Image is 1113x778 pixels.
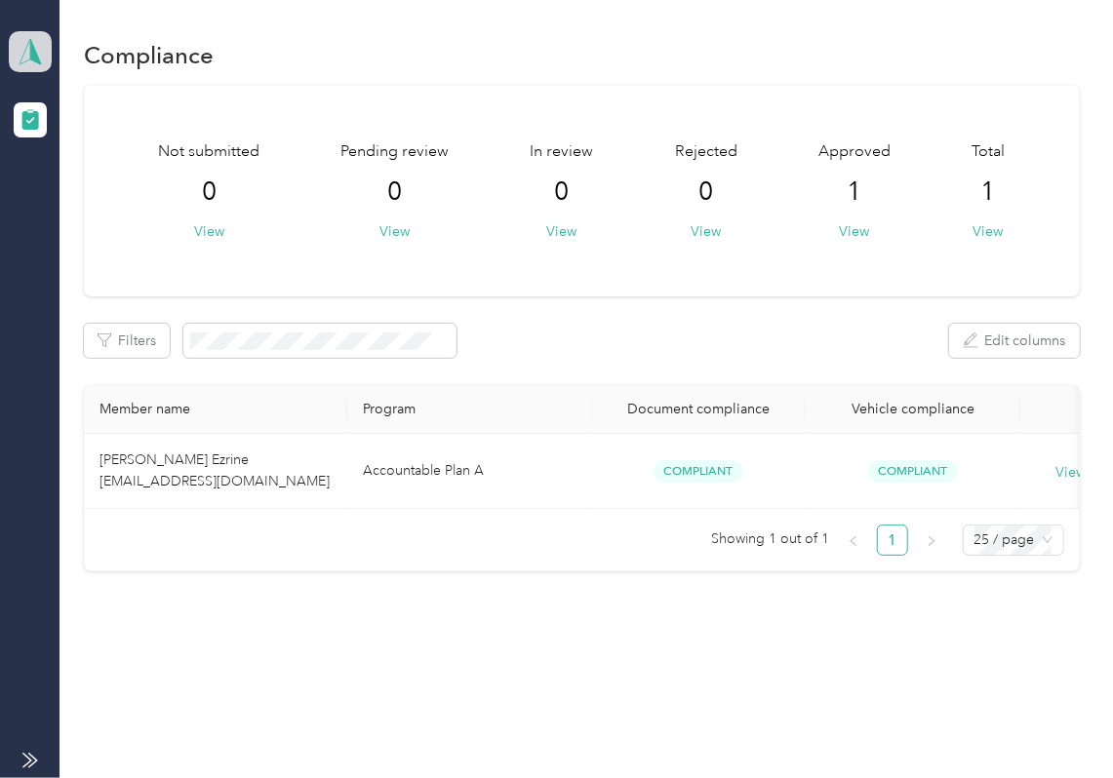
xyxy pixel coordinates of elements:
[916,525,947,556] li: Next Page
[388,176,403,208] span: 0
[1004,669,1113,778] iframe: Everlance-gr Chat Button Frame
[347,434,591,509] td: Accountable Plan A
[818,140,891,164] span: Approved
[848,535,859,547] span: left
[202,176,217,208] span: 0
[675,140,737,164] span: Rejected
[84,45,214,65] h1: Compliance
[839,221,869,242] button: View
[712,525,830,554] span: Showing 1 out of 1
[916,525,947,556] button: right
[341,140,450,164] span: Pending review
[654,460,743,483] span: Compliant
[974,525,1053,555] span: 25 / page
[607,401,790,417] div: Document compliance
[838,525,869,556] button: left
[99,451,330,489] span: [PERSON_NAME] Ezrine [EMAIL_ADDRESS][DOMAIN_NAME]
[973,221,1003,242] button: View
[698,176,713,208] span: 0
[847,176,861,208] span: 1
[84,324,170,358] button: Filters
[159,140,260,164] span: Not submitted
[949,324,1080,358] button: Edit columns
[878,525,907,555] a: 1
[84,385,347,434] th: Member name
[821,401,1005,417] div: Vehicle compliance
[868,460,958,483] span: Compliant
[877,525,908,556] li: 1
[972,140,1005,164] span: Total
[691,221,721,242] button: View
[963,525,1064,556] div: Page Size
[555,176,570,208] span: 0
[926,535,937,547] span: right
[347,385,591,434] th: Program
[380,221,411,242] button: View
[531,140,594,164] span: In review
[838,525,869,556] li: Previous Page
[980,176,995,208] span: 1
[194,221,224,242] button: View
[547,221,577,242] button: View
